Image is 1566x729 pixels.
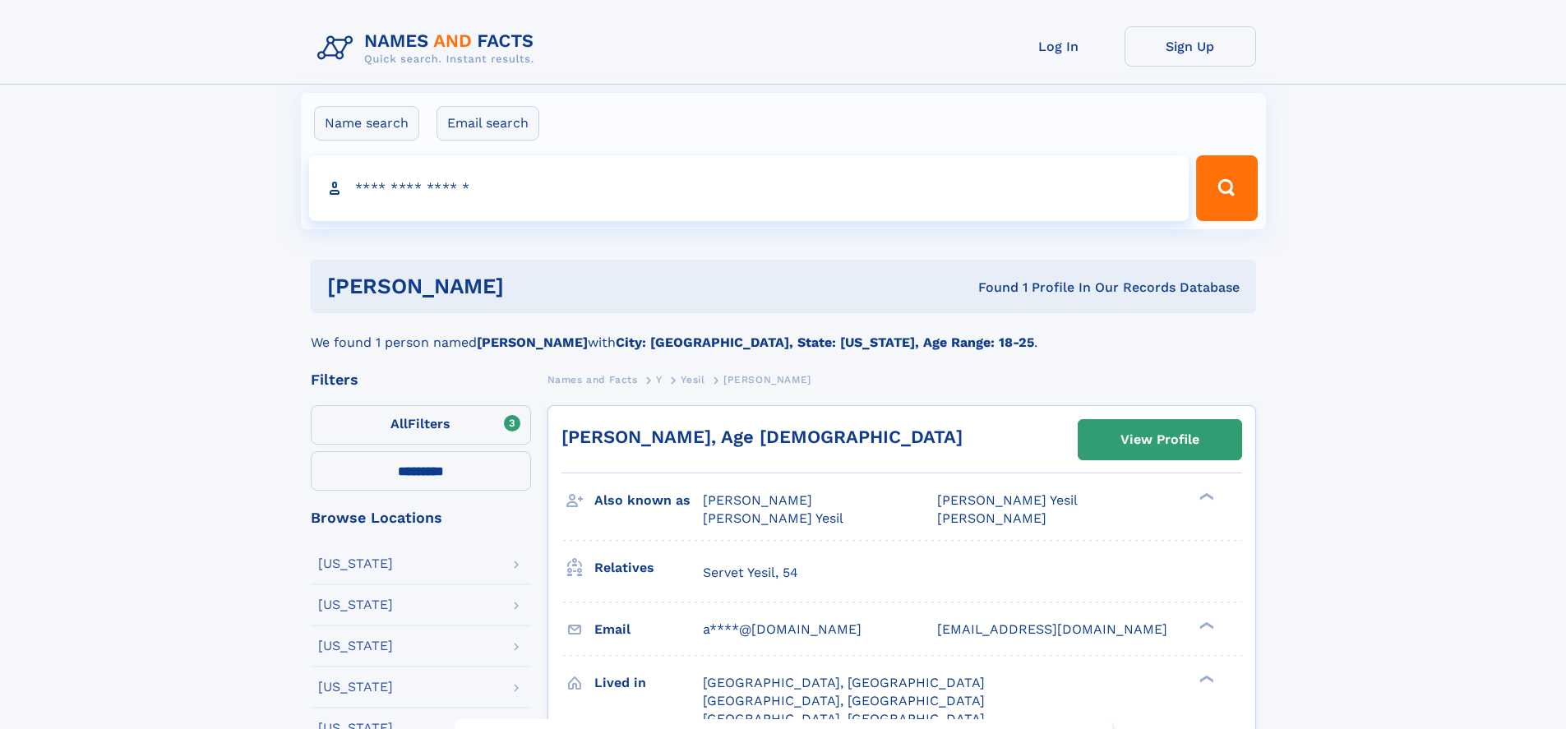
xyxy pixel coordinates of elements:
span: [PERSON_NAME] Yesil [937,492,1078,508]
div: ❯ [1195,620,1215,630]
span: Y [656,374,663,385]
a: Yesil [681,369,704,390]
div: [US_STATE] [318,639,393,653]
label: Email search [437,106,539,141]
h1: [PERSON_NAME] [327,276,741,297]
span: [PERSON_NAME] [703,492,812,508]
span: [PERSON_NAME] [723,374,811,385]
a: Y [656,369,663,390]
div: Browse Locations [311,510,531,525]
div: ❯ [1195,673,1215,684]
span: [GEOGRAPHIC_DATA], [GEOGRAPHIC_DATA] [703,711,985,727]
span: [PERSON_NAME] [937,510,1046,526]
label: Name search [314,106,419,141]
b: City: [GEOGRAPHIC_DATA], State: [US_STATE], Age Range: 18-25 [616,335,1034,350]
span: [EMAIL_ADDRESS][DOMAIN_NAME] [937,621,1167,637]
label: Filters [311,405,531,445]
div: We found 1 person named with . [311,313,1256,353]
span: Yesil [681,374,704,385]
span: [PERSON_NAME] Yesil [703,510,843,526]
span: [GEOGRAPHIC_DATA], [GEOGRAPHIC_DATA] [703,693,985,708]
a: Sign Up [1125,26,1256,67]
a: View Profile [1079,420,1241,459]
span: [GEOGRAPHIC_DATA], [GEOGRAPHIC_DATA] [703,675,985,690]
h3: Relatives [594,554,703,582]
h3: Also known as [594,487,703,514]
input: search input [309,155,1190,221]
a: Log In [993,26,1125,67]
img: Logo Names and Facts [311,26,547,71]
button: Search Button [1196,155,1257,221]
div: [US_STATE] [318,557,393,570]
h3: Email [594,616,703,644]
div: [US_STATE] [318,681,393,694]
a: [PERSON_NAME], Age [DEMOGRAPHIC_DATA] [561,427,963,447]
div: [US_STATE] [318,598,393,611]
div: ❯ [1195,491,1215,502]
a: Names and Facts [547,369,638,390]
div: View Profile [1120,421,1199,459]
span: All [390,416,408,431]
a: Servet Yesil, 54 [703,564,798,582]
b: [PERSON_NAME] [477,335,588,350]
div: Filters [311,372,531,387]
h3: Lived in [594,669,703,697]
div: Found 1 Profile In Our Records Database [741,279,1240,297]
